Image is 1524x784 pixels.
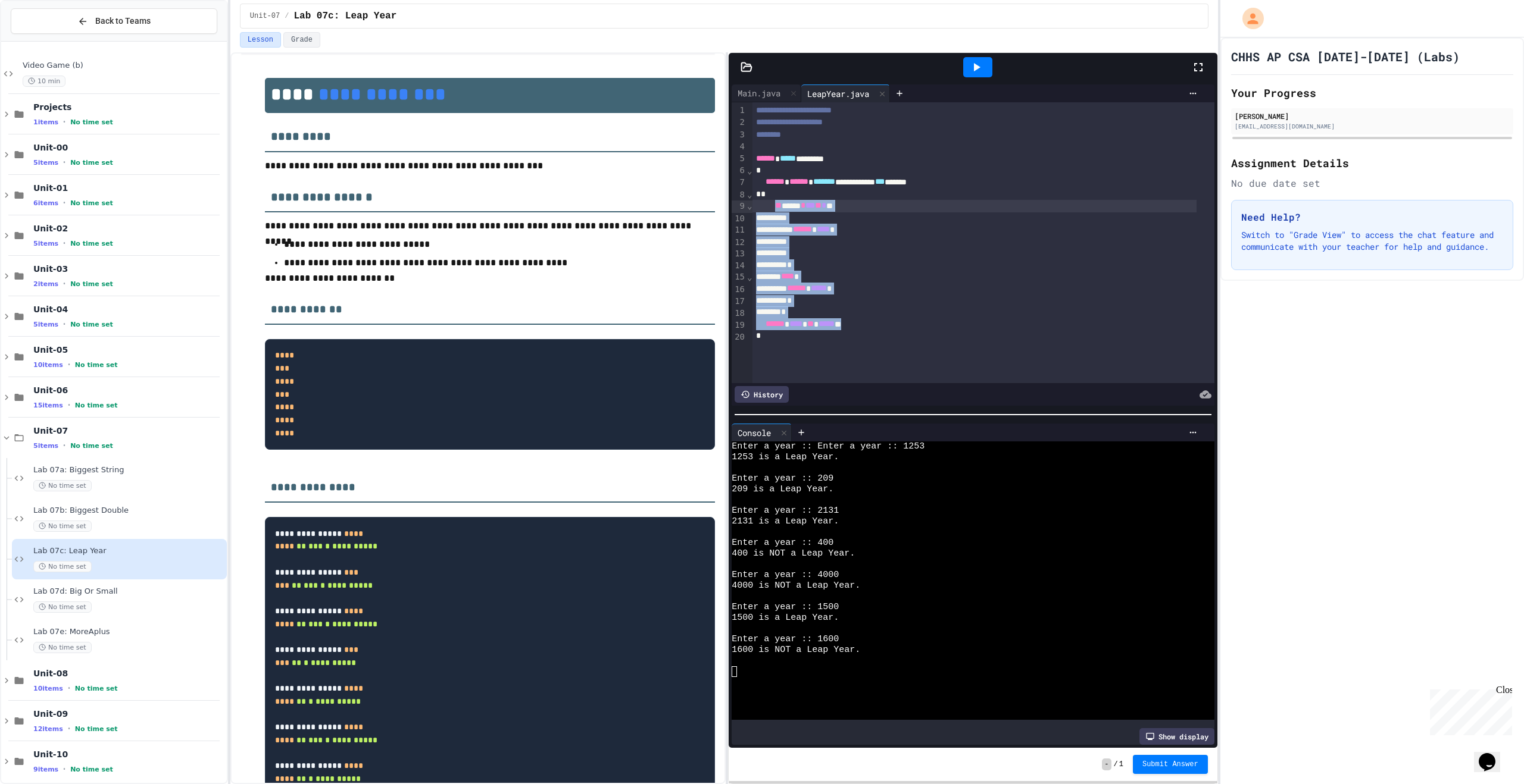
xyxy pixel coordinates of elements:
[63,117,65,127] span: •
[283,32,320,48] button: Grade
[732,296,747,308] div: 17
[732,84,801,102] div: Main.java
[70,280,113,288] span: No time set
[75,402,118,409] span: No time set
[33,304,224,315] span: Unit-04
[33,344,224,355] span: Unit-05
[732,548,855,559] span: 400 is NOT a Leap Year.
[732,165,747,177] div: 6
[732,248,747,260] div: 13
[732,237,747,249] div: 12
[732,271,747,283] div: 15
[33,627,224,637] span: Lab 07e: MoreAplus
[1241,229,1503,253] p: Switch to "Grade View" to access the chat feature and communicate with your teacher for help and ...
[33,480,92,491] span: No time set
[33,321,58,328] span: 5 items
[5,5,82,76] div: Chat with us now!Close
[33,240,58,247] span: 5 items
[70,766,113,773] span: No time set
[1425,685,1512,735] iframe: chat widget
[33,102,224,112] span: Projects
[732,153,747,165] div: 5
[732,260,747,272] div: 14
[293,9,396,23] span: Lab 07c: Leap Year
[63,441,65,450] span: •
[33,642,92,653] span: No time set
[11,8,217,34] button: Back to Teams
[747,166,752,175] span: Fold line
[1235,122,1510,131] div: [EMAIL_ADDRESS][DOMAIN_NAME]
[732,484,833,495] span: 209 is a Leap Year.
[732,87,786,99] div: Main.java
[732,581,860,591] span: 4000 is NOT a Leap Year.
[23,61,224,71] span: Video Game (b)
[732,506,839,516] span: Enter a year :: 2131
[33,361,63,369] span: 10 items
[732,427,777,439] div: Console
[732,441,925,452] span: Enter a year :: Enter a year :: 1253
[732,141,747,153] div: 4
[33,561,92,572] span: No time set
[747,272,752,282] span: Fold line
[33,199,58,207] span: 6 items
[732,224,747,236] div: 11
[732,473,833,484] span: Enter a year :: 209
[1230,5,1267,32] div: My Account
[732,105,747,117] div: 1
[732,424,792,441] div: Console
[23,76,65,87] span: 10 min
[732,189,747,201] div: 8
[732,452,839,463] span: 1253 is a Leap Year.
[70,118,113,126] span: No time set
[732,602,839,613] span: Enter a year :: 1500
[68,724,70,733] span: •
[63,239,65,248] span: •
[732,319,747,331] div: 19
[33,685,63,692] span: 10 items
[732,117,747,128] div: 2
[63,279,65,288] span: •
[63,158,65,167] span: •
[732,200,747,212] div: 9
[1102,758,1111,770] span: -
[1474,736,1512,772] iframe: chat widget
[747,190,752,199] span: Fold line
[33,520,92,532] span: No time set
[68,400,70,410] span: •
[33,264,224,274] span: Unit-03
[70,199,113,207] span: No time set
[70,159,113,167] span: No time set
[33,708,224,719] span: Unit-09
[63,198,65,208] span: •
[732,570,839,581] span: Enter a year :: 4000
[63,764,65,774] span: •
[33,118,58,126] span: 1 items
[33,183,224,193] span: Unit-01
[732,177,747,189] div: 7
[75,685,118,692] span: No time set
[732,213,747,225] div: 10
[1114,760,1118,769] span: /
[1241,210,1503,224] h3: Need Help?
[732,613,839,623] span: 1500 is a Leap Year.
[70,442,113,450] span: No time set
[33,725,63,733] span: 12 items
[75,361,118,369] span: No time set
[33,159,58,167] span: 5 items
[1231,155,1513,171] h2: Assignment Details
[33,587,224,597] span: Lab 07d: Big Or Small
[732,634,839,645] span: Enter a year :: 1600
[33,280,58,288] span: 2 items
[33,601,92,613] span: No time set
[70,321,113,328] span: No time set
[33,442,58,450] span: 5 items
[285,11,289,21] span: /
[33,668,224,679] span: Unit-08
[732,645,860,656] span: 1600 is NOT a Leap Year.
[33,425,224,436] span: Unit-07
[735,386,789,403] div: History
[70,240,113,247] span: No time set
[33,223,224,234] span: Unit-02
[801,87,875,100] div: LeapYear.java
[1133,755,1208,774] button: Submit Answer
